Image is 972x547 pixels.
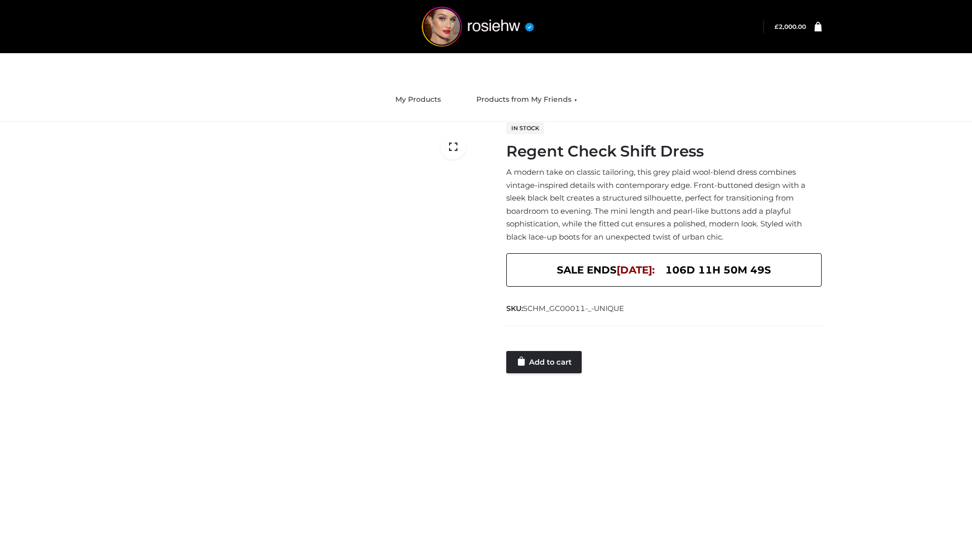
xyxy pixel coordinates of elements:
[506,351,582,373] a: Add to cart
[775,23,779,30] span: £
[469,89,585,111] a: Products from My Friends
[506,253,822,287] div: SALE ENDS
[665,261,771,279] span: 106d 11h 50m 49s
[617,264,655,276] span: [DATE]:
[506,302,625,315] span: SKU:
[402,7,554,47] img: rosiehw
[775,23,806,30] bdi: 2,000.00
[506,166,822,243] p: A modern take on classic tailoring, this grey plaid wool-blend dress combines vintage-inspired de...
[506,122,544,134] span: In stock
[775,23,806,30] a: £2,000.00
[523,304,624,313] span: SCHM_GC00011-_-UNIQUE
[388,89,449,111] a: My Products
[506,142,822,161] h1: Regent Check Shift Dress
